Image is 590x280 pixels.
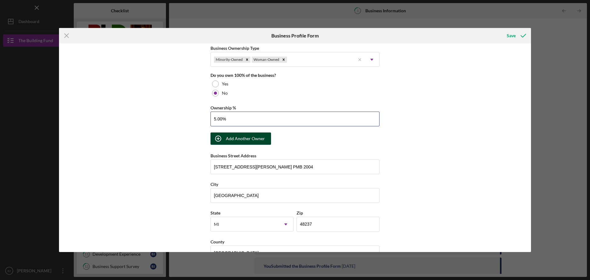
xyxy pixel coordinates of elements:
label: City [210,182,218,187]
button: Save [501,30,531,42]
h6: Business Profile Form [271,33,319,38]
button: Add Another Owner [210,132,271,145]
label: Ownership % [210,105,236,110]
div: Woman-Owned [252,57,280,63]
div: MI [214,222,219,227]
div: Minority-Owned [214,57,244,63]
div: Save [507,30,516,42]
div: Add Another Owner [226,132,265,145]
div: Remove Woman-Owned [280,57,287,63]
div: Do you own 100% of the business? [210,73,380,78]
label: No [222,91,228,96]
div: Remove Minority-Owned [244,57,250,63]
label: Yes [222,81,228,86]
label: Business Street Address [210,153,256,158]
label: County [210,239,224,244]
label: Zip [297,210,303,215]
